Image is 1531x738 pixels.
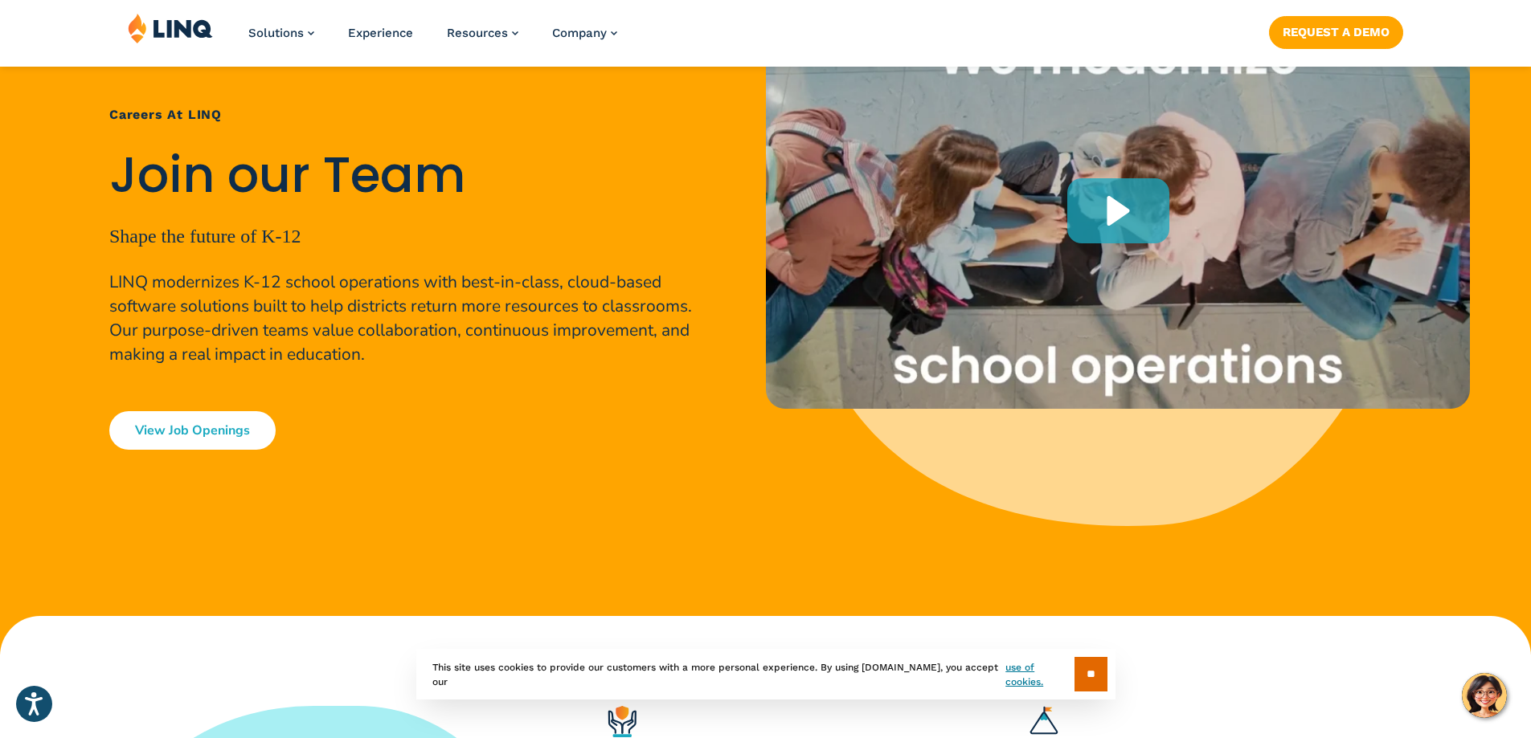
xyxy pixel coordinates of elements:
span: Solutions [248,26,304,40]
img: LINQ | K‑12 Software [128,13,213,43]
a: Company [552,26,617,40]
div: This site uses cookies to provide our customers with a more personal experience. By using [DOMAIN... [416,649,1116,699]
nav: Button Navigation [1269,13,1403,48]
a: Resources [447,26,518,40]
h1: Careers at LINQ [109,105,703,124]
nav: Primary Navigation [248,13,617,66]
span: Company [552,26,607,40]
a: Experience [348,26,413,40]
a: use of cookies. [1005,660,1074,689]
div: Play [1067,178,1169,243]
p: LINQ modernizes K-12 school operations with best-in-class, cloud-based software solutions built t... [109,270,703,366]
a: View Job Openings [109,411,276,450]
span: Resources [447,26,508,40]
h2: Join our Team [109,147,703,204]
p: Shape the future of K-12 [109,222,703,251]
button: Hello, have a question? Let’s chat. [1462,673,1507,718]
a: Request a Demo [1269,16,1403,48]
a: Solutions [248,26,314,40]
